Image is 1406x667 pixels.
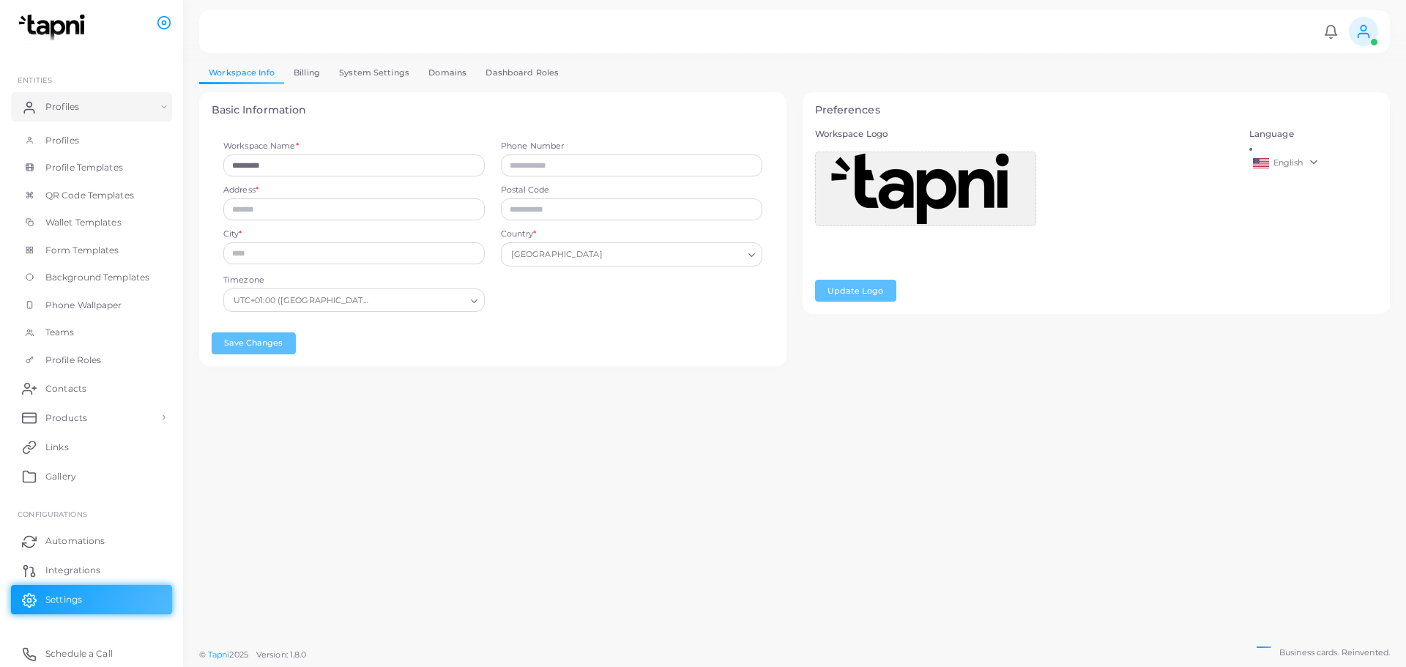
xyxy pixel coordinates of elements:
[1249,154,1378,172] a: English
[11,461,172,491] a: Gallery
[501,185,762,196] label: Postal Code
[11,556,172,585] a: Integrations
[45,441,69,454] span: Links
[1279,646,1390,659] span: Business cards. Reinvented.
[45,299,122,312] span: Phone Wallpaper
[45,161,123,174] span: Profile Templates
[11,585,172,614] a: Settings
[199,649,306,661] span: ©
[11,209,172,236] a: Wallet Templates
[11,403,172,432] a: Products
[45,564,100,577] span: Integrations
[223,185,258,196] label: Address
[13,14,94,41] img: logo
[815,104,1378,116] h4: Preferences
[501,242,762,266] div: Search for option
[45,382,86,395] span: Contacts
[330,62,419,83] a: System Settings
[376,292,466,308] input: Search for option
[1273,157,1303,168] span: English
[11,127,172,154] a: Profiles
[223,141,299,152] label: Workspace Name
[501,228,536,240] label: Country
[815,129,1233,139] h5: Workspace Logo
[45,354,101,367] span: Profile Roles
[199,62,284,83] a: Workspace Info
[45,100,79,113] span: Profiles
[223,228,242,240] label: City
[11,182,172,209] a: QR Code Templates
[11,291,172,319] a: Phone Wallpaper
[212,332,296,354] button: Save Changes
[45,593,82,606] span: Settings
[45,326,75,339] span: Teams
[45,470,76,483] span: Gallery
[18,75,52,84] span: ENTITIES
[419,62,476,83] a: Domains
[45,411,87,425] span: Products
[11,373,172,403] a: Contacts
[815,280,896,302] button: Update Logo
[212,104,775,116] h4: Basic Information
[509,247,604,263] span: [GEOGRAPHIC_DATA]
[18,510,87,518] span: Configurations
[45,271,149,284] span: Background Templates
[45,216,122,229] span: Wallet Templates
[45,647,113,660] span: Schedule a Call
[1253,158,1269,168] img: en
[223,275,264,286] label: Timezone
[256,649,307,660] span: Version: 1.8.0
[45,134,79,147] span: Profiles
[11,318,172,346] a: Teams
[1249,129,1378,139] h5: Language
[501,141,762,152] label: Phone Number
[11,92,172,122] a: Profiles
[45,244,119,257] span: Form Templates
[11,432,172,461] a: Links
[208,649,230,660] a: Tapni
[606,247,743,263] input: Search for option
[234,294,373,308] span: UTC+01:00 ([GEOGRAPHIC_DATA], [GEOGRAPHIC_DATA], [GEOGRAPHIC_DATA], [GEOGRAPHIC_DATA], War...
[476,62,568,83] a: Dashboard Roles
[11,346,172,374] a: Profile Roles
[223,288,485,312] div: Search for option
[11,154,172,182] a: Profile Templates
[45,534,105,548] span: Automations
[284,62,330,83] a: Billing
[11,264,172,291] a: Background Templates
[11,236,172,264] a: Form Templates
[229,649,248,661] span: 2025
[45,189,134,202] span: QR Code Templates
[11,526,172,556] a: Automations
